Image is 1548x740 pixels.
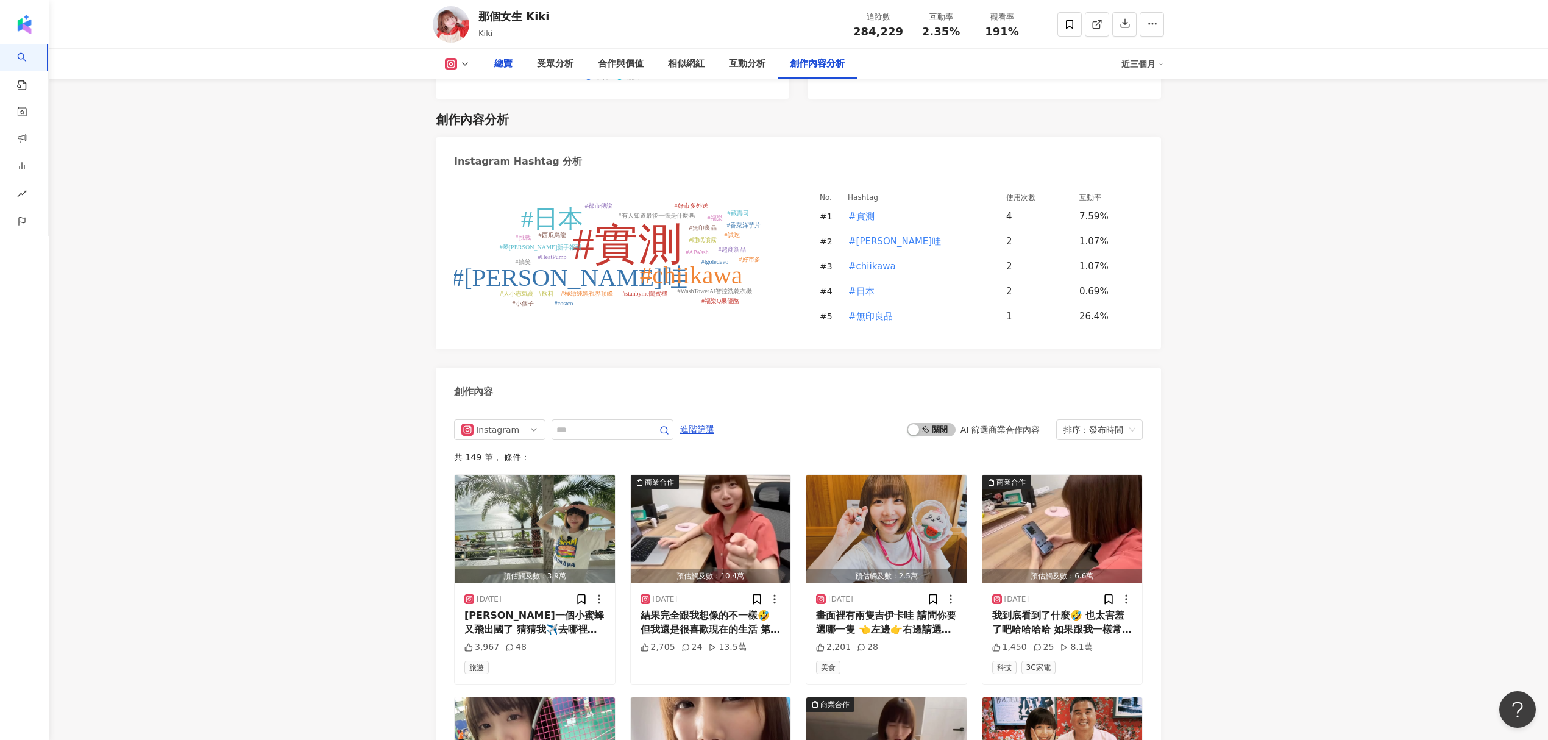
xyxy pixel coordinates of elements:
span: Kiki [478,29,492,38]
div: 排序：發布時間 [1063,420,1124,439]
div: AI 篩選商業合作內容 [960,425,1040,435]
div: # 2 [820,235,838,248]
div: 創作內容分析 [436,111,509,128]
div: # 5 [820,310,838,323]
button: 商業合作預估觸及數：6.6萬 [982,475,1143,583]
tspan: #好市多 [739,256,761,263]
tspan: #實測 [572,220,682,269]
span: 進階篩選 [680,420,714,439]
div: 互動分析 [729,57,765,71]
th: No. [808,191,838,204]
img: logo icon [15,15,34,34]
div: 商業合作 [820,699,850,711]
td: #日本 [838,279,996,304]
span: #chiikawa [848,260,896,273]
div: # 4 [820,285,838,298]
tspan: #lgoledevo [701,258,728,265]
div: 預估觸及數：3.9萬 [455,569,615,584]
button: 預估觸及數：3.9萬 [455,475,615,583]
span: rise [17,182,27,209]
div: [PERSON_NAME]一個小蜜蜂又飛出國了 猜猜我✈️去哪裡啦～～～ 看到這衣服 這陽光 這風景 這次應該超級好猜吧🤣 [464,609,605,636]
div: 總覽 [494,57,513,71]
th: 互動率 [1070,191,1143,204]
div: 那個女生 Kiki [478,9,550,24]
div: 結果完全跟我想像的不一樣🤣 但我還是很喜歡現在的生活 第一次看到[PERSON_NAME]的吉祥物「泰吉」 不只諧音很適合現在愛賺錢的我 外型長得像一棵小樹也好可愛 還可以抱可以靠真的好療癒 如... [641,609,781,636]
td: 7.59% [1070,204,1143,229]
tspan: #香菜洋芋片 [727,222,761,229]
div: [DATE] [1004,594,1029,605]
div: 預估觸及數：10.4萬 [631,569,791,584]
div: 2,201 [816,641,851,653]
td: #chiikawa [838,254,996,279]
div: 畫面裡有兩隻吉伊卡哇 請問你要選哪一隻 👈左邊👉右邊請選擇！ 這次到名古屋完全補充寶寶們的能量🤣 有壽司、有魔法少女還有拉麵✨ 真的是太～～～～可愛了 #[PERSON_NAME]哇 #chii... [816,609,957,636]
tspan: #西瓜烏龍 [539,232,566,238]
span: #實測 [848,210,875,223]
tspan: #人小志氣高 [500,290,534,297]
tspan: #無印良品 [689,224,717,231]
tspan: #飲料 [539,290,554,297]
span: #日本 [848,285,875,298]
div: 我到底看到了什麼🤣 也太害羞了吧哈哈哈哈 如果跟我一樣常常拍到容量不夠的朋友 推薦你們可以試試看BeeStation 它可以一鍵備份iCloud很方便！ 最棒的是容量很大很夠存 算下來還更省錢X... [992,609,1133,636]
img: KOL Avatar [433,6,469,43]
span: 旅遊 [464,661,489,674]
button: #[PERSON_NAME]哇 [848,229,942,254]
tspan: #睡眠噴霧 [689,237,717,243]
tspan: #costco [555,300,573,307]
td: #實測 [838,204,996,229]
div: 7.59% [1079,210,1131,223]
button: 進階篩選 [680,419,715,439]
div: 3,967 [464,641,499,653]
tspan: #WashTowerAI智控洗乾衣機 [678,288,753,294]
tspan: #有人知道最後一張是什麼嗎 [619,212,695,219]
tspan: #挑戰 [516,234,531,241]
div: 8.1萬 [1060,641,1092,653]
button: 預估觸及數：2.5萬 [806,475,967,583]
div: 24 [681,641,703,653]
tspan: #[PERSON_NAME]哇 [451,263,687,291]
div: 0.69% [1079,285,1131,298]
button: 商業合作預估觸及數：10.4萬 [631,475,791,583]
div: 受眾分析 [537,57,573,71]
tspan: #日本 [521,205,584,233]
span: 2.35% [922,26,960,38]
span: 191% [985,26,1019,38]
div: 4 [1006,210,1070,223]
tspan: #琴[PERSON_NAME]新手報到 [500,244,581,251]
td: #吉伊卡哇 [838,229,996,254]
div: 26.4% [1079,310,1131,323]
div: 近三個月 [1121,54,1164,74]
div: # 1 [820,210,838,223]
tspan: #AIWash [686,249,709,255]
div: 預估觸及數：2.5萬 [806,569,967,584]
tspan: #福樂Q果優酪 [701,297,739,304]
div: 25 [1033,641,1054,653]
div: 2 [1006,285,1070,298]
div: 創作內容 [454,385,493,399]
tspan: #藏壽司 [728,210,749,216]
img: post-image [631,475,791,583]
div: # 3 [820,260,838,273]
div: 共 149 筆 ， 條件： [454,452,1143,462]
tspan: #HeatPump [538,254,566,260]
div: 2,705 [641,641,675,653]
td: 1.07% [1070,229,1143,254]
div: 28 [857,641,878,653]
img: post-image [982,475,1143,583]
tspan: #極緻純黑視界頂峰 [561,290,613,297]
tspan: #試吃 [725,232,740,238]
span: #無印良品 [848,310,893,323]
div: Instagram [476,420,516,439]
span: 美食 [816,661,840,674]
th: Hashtag [838,191,996,204]
div: 48 [505,641,527,653]
button: #無印良品 [848,304,893,329]
div: [DATE] [477,594,502,605]
div: 互動率 [918,11,964,23]
div: [DATE] [828,594,853,605]
div: Instagram Hashtag 分析 [454,155,582,168]
div: 預估觸及數：6.6萬 [982,569,1143,584]
td: 1.07% [1070,254,1143,279]
div: 2 [1006,235,1070,248]
span: #[PERSON_NAME]哇 [848,235,941,248]
iframe: Help Scout Beacon - Open [1499,691,1536,728]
